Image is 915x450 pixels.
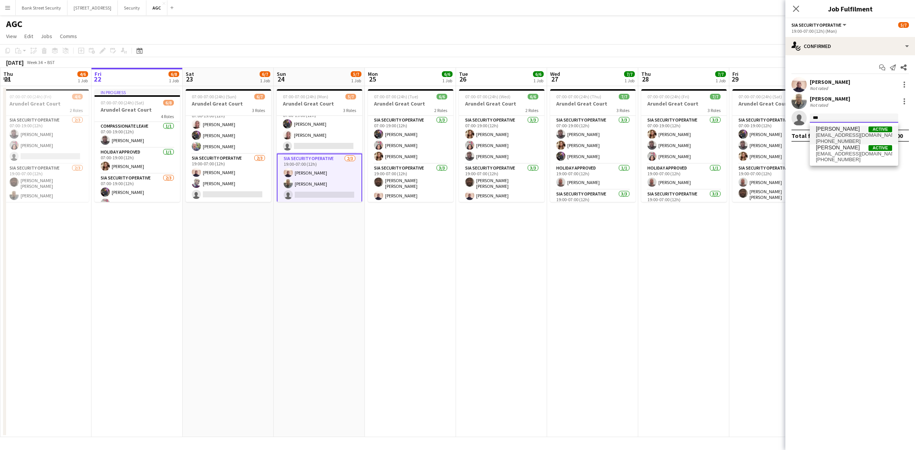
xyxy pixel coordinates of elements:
span: Tue [459,70,468,77]
div: 07:00-07:00 (24h) (Mon)5/7Arundel Great Court3 Roles07:00-19:00 (12h)[PERSON_NAME]SIA Security Op... [277,89,362,202]
h3: Arundel Great Court [277,100,362,107]
h3: Arundel Great Court [3,100,89,107]
div: 1 Job [442,78,452,83]
span: 21 [2,75,13,83]
div: 07:00-07:00 (24h) (Fri)4/6Arundel Great Court2 RolesSIA Security Operative2/307:00-19:00 (12h)[PE... [3,89,89,202]
app-job-card: 07:00-07:00 (24h) (Wed)6/6Arundel Great Court2 RolesSIA Security Operative3/307:00-19:00 (12h)[PE... [459,89,544,202]
span: 6/6 [442,71,453,77]
app-card-role: SIA Security Operative3/319:00-07:00 (12h)[PERSON_NAME][PERSON_NAME] [PERSON_NAME] [732,164,818,214]
h3: Arundel Great Court [459,100,544,107]
span: 23 [185,75,194,83]
span: 6/6 [528,94,538,99]
span: Adewale Ogungbero [816,144,860,151]
app-card-role: Holiday Approved1/119:00-07:00 (12h)[PERSON_NAME] [641,164,727,190]
app-card-role: SIA Security Operative3/319:00-07:00 (12h) [641,190,727,240]
span: 26 [458,75,468,83]
span: 5/7 [351,71,361,77]
app-card-role: SIA Security Operative3/319:00-07:00 (12h) [550,190,636,240]
div: Confirmed [785,37,915,55]
a: Jobs [38,31,55,41]
span: Week 34 [25,59,44,65]
span: 27 [549,75,560,83]
span: Wed [550,70,560,77]
span: adewale13a@gmail.com [816,151,892,157]
span: 2 Roles [434,107,447,113]
app-card-role: SIA Security Operative2/307:00-19:00 (12h)[PERSON_NAME][PERSON_NAME] [277,106,362,154]
span: 22 [93,75,101,83]
span: Active [868,145,892,151]
h3: Arundel Great Court [550,100,636,107]
span: 3 Roles [708,107,721,113]
app-job-card: 07:00-07:00 (24h) (Thu)7/7Arundel Great Court3 RolesSIA Security Operative3/307:00-19:00 (12h)[PE... [550,89,636,202]
span: Active [868,127,892,132]
h3: Arundel Great Court [95,106,180,113]
a: Edit [21,31,36,41]
span: 07:00-07:00 (24h) (Fri) [647,94,689,99]
span: Jobs [41,33,52,40]
div: In progress [95,89,180,95]
span: Comms [60,33,77,40]
span: 28 [640,75,651,83]
div: 1 Job [351,78,361,83]
span: 29 [731,75,738,83]
span: 2 Roles [525,107,538,113]
div: 1 Job [716,78,726,83]
app-card-role: Holiday Approved1/119:00-07:00 (12h)[PERSON_NAME] [550,164,636,190]
div: 1 Job [260,78,270,83]
span: 2 Roles [70,107,83,113]
app-card-role: SIA Security Operative3/307:00-19:00 (12h)[PERSON_NAME][PERSON_NAME][PERSON_NAME] [550,116,636,164]
div: In progress07:00-07:00 (24h) (Sat)6/8Arundel Great Court4 RolesCompassionate Leave1/107:00-19:00 ... [95,89,180,202]
span: 6/7 [254,94,265,99]
h3: Arundel Great Court [186,100,271,107]
app-card-role: SIA Security Operative3/319:00-07:00 (12h)[PERSON_NAME] [PERSON_NAME][PERSON_NAME] [459,164,544,214]
div: [PERSON_NAME] [810,95,850,102]
app-card-role: SIA Security Operative2/319:00-07:00 (12h)[PERSON_NAME] [PERSON_NAME][PERSON_NAME] [3,164,89,214]
span: 24 [276,75,286,83]
span: 7/7 [619,94,629,99]
div: 1 Job [78,78,88,83]
span: 07:00-07:00 (24h) (Sat) [738,94,782,99]
app-card-role: Compassionate Leave1/107:00-19:00 (12h)[PERSON_NAME] [95,122,180,148]
span: 07:00-07:00 (24h) (Tue) [374,94,418,99]
app-card-role: SIA Security Operative3/307:00-19:00 (12h)[PERSON_NAME][PERSON_NAME][PERSON_NAME] [186,106,271,154]
button: Bank Street Security [16,0,67,15]
span: Edit [24,33,33,40]
div: 1 Job [533,78,543,83]
h3: Job Fulfilment [785,4,915,14]
div: Not rated [810,102,830,108]
h1: AGC [6,18,22,30]
app-job-card: 07:00-07:00 (24h) (Tue)6/6Arundel Great Court2 RolesSIA Security Operative3/307:00-19:00 (12h)[PE... [368,89,453,202]
a: View [3,31,20,41]
span: View [6,33,17,40]
button: AGC [146,0,167,15]
span: Thu [3,70,13,77]
button: Security [118,0,146,15]
span: 3 Roles [252,107,265,113]
div: Not rated [810,85,830,91]
app-card-role: SIA Security Operative3/307:00-19:00 (12h)[PERSON_NAME][PERSON_NAME][PERSON_NAME] [459,116,544,164]
span: 4/6 [77,71,88,77]
span: 6/7 [260,71,270,77]
span: Fri [732,70,738,77]
app-card-role: SIA Security Operative2/307:00-19:00 (12h)[PERSON_NAME][PERSON_NAME] [95,174,180,222]
span: Adewale Ogungbenro [816,126,860,132]
button: SIA Security Operative [791,22,848,28]
span: SIA Security Operative [791,22,841,28]
app-job-card: 07:00-07:00 (24h) (Sat)6/6Arundel Great Court2 RolesSIA Security Operative3/307:00-19:00 (12h)[PE... [732,89,818,202]
app-job-card: 07:00-07:00 (24h) (Sun)6/7Arundel Great Court3 Roles07:00-19:00 (12h)[PERSON_NAME]SIA Security Op... [186,89,271,202]
span: Sun [277,70,286,77]
div: 1 Job [624,78,634,83]
app-card-role: SIA Security Operative2/319:00-07:00 (12h)[PERSON_NAME][PERSON_NAME] [277,154,362,203]
div: 19:00-07:00 (12h) (Mon) [791,28,909,34]
span: 07:00-07:00 (24h) (Fri) [10,94,51,99]
span: 6/8 [163,100,174,106]
div: 07:00-07:00 (24h) (Fri)7/7Arundel Great Court3 RolesSIA Security Operative3/307:00-19:00 (12h)[PE... [641,89,727,202]
span: +447883592156 [816,138,892,144]
div: BST [47,59,55,65]
span: +447754898782 [816,157,892,163]
div: 1 Job [169,78,179,83]
span: 6/6 [437,94,447,99]
span: 07:00-07:00 (24h) (Thu) [556,94,601,99]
